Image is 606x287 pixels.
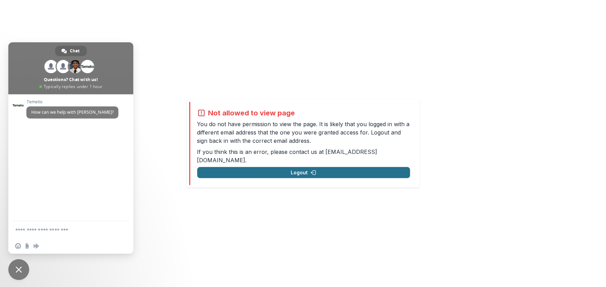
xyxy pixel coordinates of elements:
h2: Not allowed to view page [208,109,295,117]
span: Send a file [24,243,30,249]
p: You do not have permission to view the page. It is likely that you logged in with a different ema... [197,120,410,145]
span: How can we help with [PERSON_NAME]? [31,109,114,115]
a: Close chat [8,259,29,280]
textarea: Compose your message... [15,221,113,238]
a: [EMAIL_ADDRESS][DOMAIN_NAME] [197,148,377,164]
span: Chat [70,46,80,56]
span: Temelio [26,99,118,104]
p: If you think this is an error, please contact us at . [197,148,410,164]
span: Audio message [33,243,39,249]
span: Insert an emoji [15,243,21,249]
button: Logout [197,167,410,178]
a: Chat [55,46,87,56]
